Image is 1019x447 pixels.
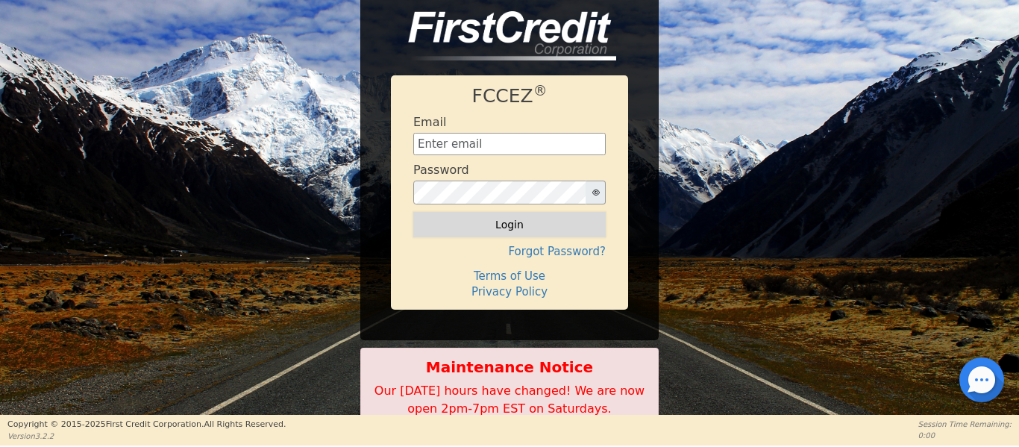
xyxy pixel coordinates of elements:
[7,431,286,442] p: Version 3.2.2
[374,384,645,416] span: Our [DATE] hours have changed! We are now open 2pm-7pm EST on Saturdays.
[413,85,606,107] h1: FCCEZ
[413,285,606,298] h4: Privacy Policy
[918,430,1012,441] p: 0:00
[918,419,1012,430] p: Session Time Remaining:
[413,212,606,237] button: Login
[413,181,586,204] input: password
[413,133,606,155] input: Enter email
[204,419,286,429] span: All Rights Reserved.
[413,245,606,258] h4: Forgot Password?
[369,356,650,378] b: Maintenance Notice
[413,115,446,129] h4: Email
[533,83,548,99] sup: ®
[7,419,286,431] p: Copyright © 2015- 2025 First Credit Corporation.
[413,163,469,177] h4: Password
[413,269,606,283] h4: Terms of Use
[391,11,616,60] img: logo-CMu_cnol.png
